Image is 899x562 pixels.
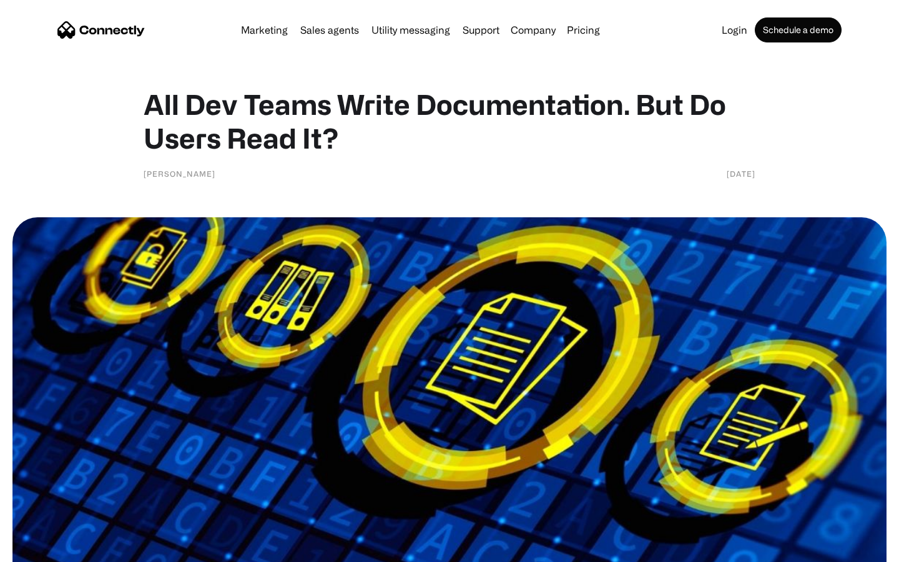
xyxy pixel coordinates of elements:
[236,25,293,35] a: Marketing
[144,167,215,180] div: [PERSON_NAME]
[717,25,752,35] a: Login
[458,25,504,35] a: Support
[727,167,755,180] div: [DATE]
[295,25,364,35] a: Sales agents
[562,25,605,35] a: Pricing
[511,21,556,39] div: Company
[755,17,842,42] a: Schedule a demo
[25,540,75,558] ul: Language list
[144,87,755,155] h1: All Dev Teams Write Documentation. But Do Users Read It?
[366,25,455,35] a: Utility messaging
[12,540,75,558] aside: Language selected: English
